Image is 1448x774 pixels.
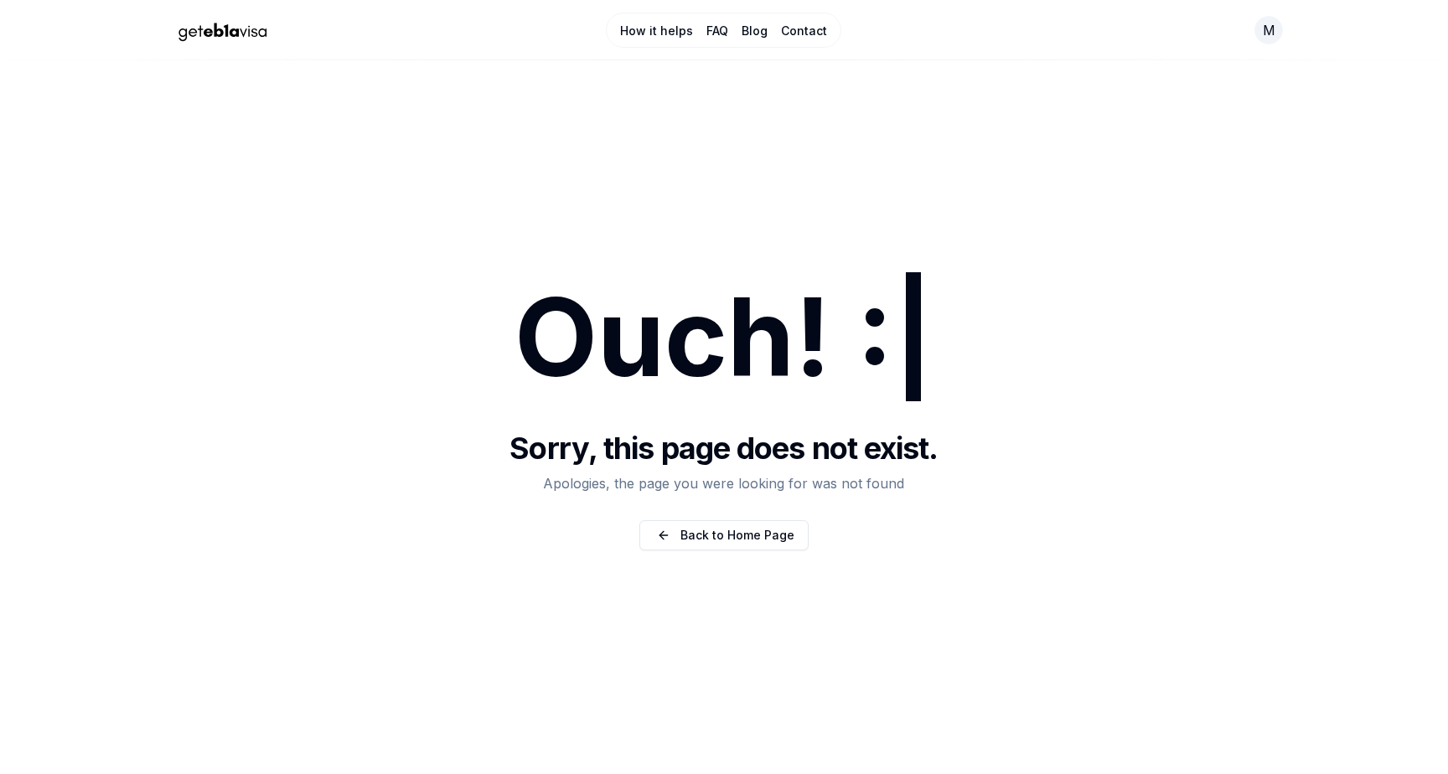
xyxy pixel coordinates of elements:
a: Blog [742,23,768,39]
button: Open your profile menu [1254,15,1284,45]
img: geteb1avisa logo [164,16,282,45]
a: Home Page [164,16,537,45]
h1: Sorry, this page does not exist. [509,431,938,465]
h1: Ouch! :| [515,284,933,391]
a: Contact [781,23,827,39]
a: FAQ [706,23,728,39]
a: How it helps [620,23,693,39]
nav: Main [606,13,841,48]
a: Back to Home Page [639,520,809,550]
p: Apologies, the page you were looking for was not found [543,473,904,493]
span: m [1263,20,1275,40]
